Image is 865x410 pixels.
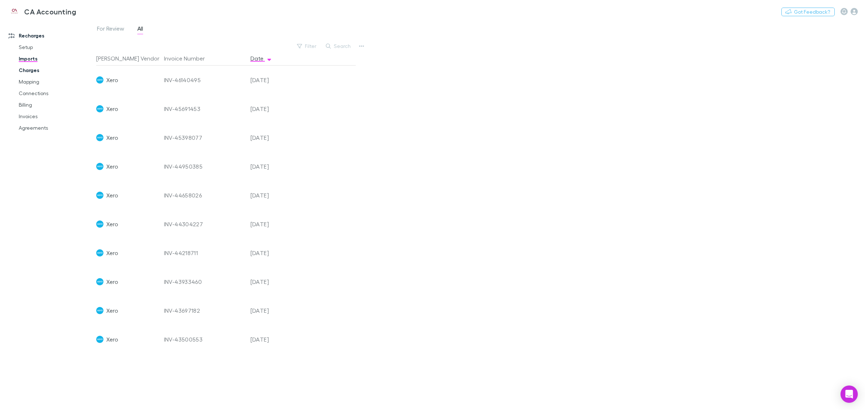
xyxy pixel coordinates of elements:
[322,42,355,50] button: Search
[12,53,102,64] a: Imports
[12,111,102,122] a: Invoices
[164,210,245,239] div: INV-44304227
[248,267,291,296] div: [DATE]
[248,123,291,152] div: [DATE]
[293,42,321,50] button: Filter
[106,210,118,239] span: Xero
[106,267,118,296] span: Xero
[781,8,835,16] button: Got Feedback?
[96,220,103,228] img: Xero's Logo
[96,278,103,285] img: Xero's Logo
[164,296,245,325] div: INV-43697182
[248,296,291,325] div: [DATE]
[248,325,291,354] div: [DATE]
[106,239,118,267] span: Xero
[248,210,291,239] div: [DATE]
[1,30,102,41] a: Recharges
[96,105,103,112] img: Xero's Logo
[96,134,103,141] img: Xero's Logo
[164,51,213,66] button: Invoice Number
[96,336,103,343] img: Xero's Logo
[164,94,245,123] div: INV-45691453
[106,296,118,325] span: Xero
[96,192,103,199] img: Xero's Logo
[12,41,102,53] a: Setup
[250,51,272,66] button: Date
[106,66,118,94] span: Xero
[164,123,245,152] div: INV-45398077
[106,325,118,354] span: Xero
[24,7,76,16] h3: CA Accounting
[96,307,103,314] img: Xero's Logo
[3,3,80,20] a: CA Accounting
[12,88,102,99] a: Connections
[164,239,245,267] div: INV-44218711
[248,239,291,267] div: [DATE]
[164,66,245,94] div: INV-46140495
[248,94,291,123] div: [DATE]
[248,66,291,94] div: [DATE]
[164,267,245,296] div: INV-43933460
[97,25,124,34] span: For Review
[248,181,291,210] div: [DATE]
[106,181,118,210] span: Xero
[106,94,118,123] span: Xero
[96,76,103,84] img: Xero's Logo
[12,99,102,111] a: Billing
[96,163,103,170] img: Xero's Logo
[96,51,168,66] button: [PERSON_NAME] Vendor
[164,152,245,181] div: INV-44950385
[12,122,102,134] a: Agreements
[164,325,245,354] div: INV-43500553
[7,7,21,16] img: CA Accounting's Logo
[106,152,118,181] span: Xero
[96,249,103,257] img: Xero's Logo
[12,64,102,76] a: Charges
[137,25,143,34] span: All
[840,386,858,403] div: Open Intercom Messenger
[248,152,291,181] div: [DATE]
[12,76,102,88] a: Mapping
[106,123,118,152] span: Xero
[164,181,245,210] div: INV-44658026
